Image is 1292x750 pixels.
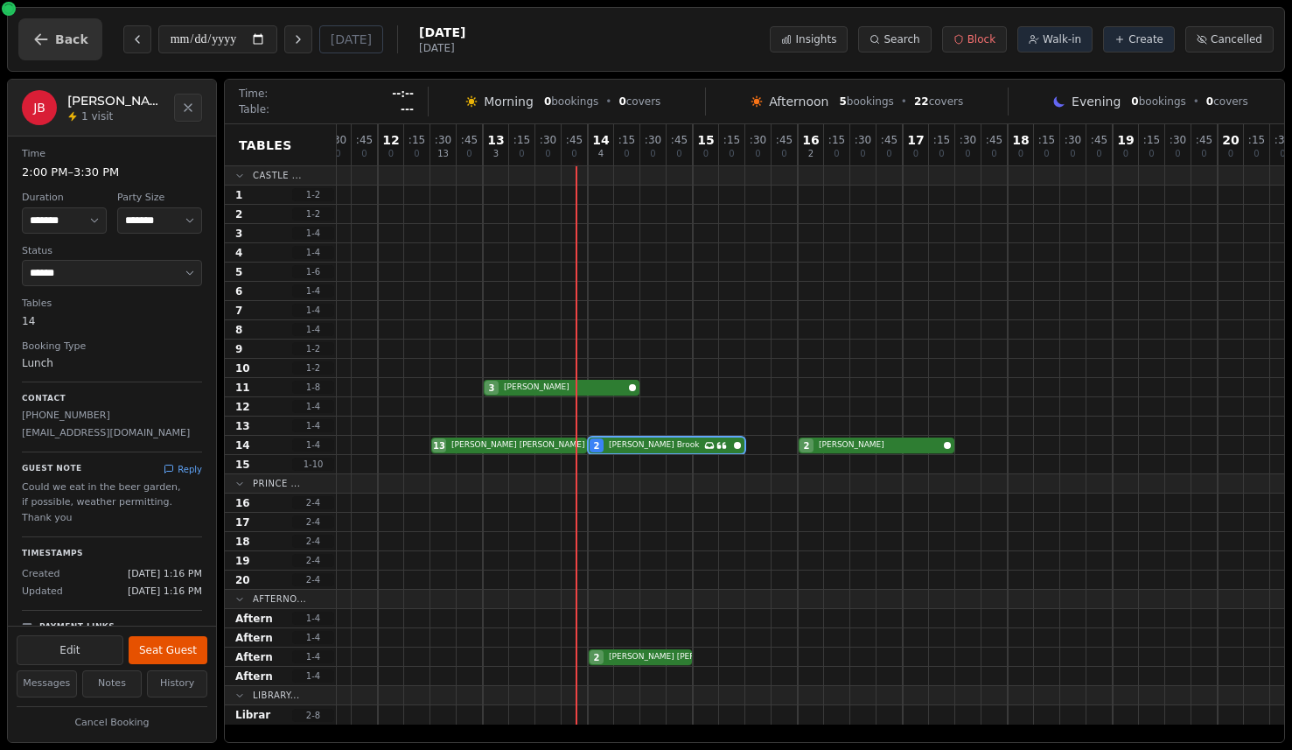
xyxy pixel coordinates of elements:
[392,87,414,101] span: --:--
[592,134,609,146] span: 14
[129,636,207,664] button: Seat Guest
[292,573,334,586] span: 2 - 4
[284,25,312,53] button: Next day
[907,134,924,146] span: 17
[235,535,250,549] span: 18
[433,439,445,452] span: 13
[967,32,995,46] span: Block
[819,439,940,452] span: [PERSON_NAME]
[1131,95,1185,109] span: bookings
[1211,32,1262,46] span: Cancelled
[1275,135,1291,145] span: : 30
[81,109,113,123] span: 1 visit
[414,150,419,158] span: 0
[239,137,292,154] span: Tables
[671,135,688,145] span: : 45
[802,134,819,146] span: 16
[883,32,919,46] span: Search
[22,463,82,475] p: Guest Note
[618,95,625,108] span: 0
[17,635,123,665] button: Edit
[991,150,996,158] span: 0
[239,102,269,116] span: Table:
[1201,150,1206,158] span: 0
[1206,95,1213,108] span: 0
[17,670,77,697] button: Messages
[235,631,273,645] span: Aftern
[235,708,270,722] span: Librar
[330,135,346,145] span: : 30
[1280,150,1285,158] span: 0
[913,150,918,158] span: 0
[22,191,107,206] dt: Duration
[901,95,907,109] span: •
[22,567,60,582] span: Created
[1196,135,1212,145] span: : 45
[1117,134,1134,146] span: 19
[942,26,1007,53] button: Block
[493,150,499,158] span: 3
[1044,150,1049,158] span: 0
[1222,134,1239,146] span: 20
[795,32,836,46] span: Insights
[451,439,584,452] span: [PERSON_NAME] [PERSON_NAME]
[1070,150,1075,158] span: 0
[235,342,242,356] span: 9
[292,284,334,298] span: 1 - 4
[828,135,845,145] span: : 15
[235,669,273,683] span: Aftern
[292,496,334,509] span: 2 - 4
[519,150,524,158] span: 0
[22,164,202,181] dd: 2:00 PM – 3:30 PM
[489,382,495,395] span: 3
[235,323,242,337] span: 8
[22,297,202,312] dt: Tables
[382,134,399,146] span: 12
[235,227,242,241] span: 3
[67,92,164,109] h2: [PERSON_NAME] Brook
[1043,32,1081,46] span: Walk-in
[540,135,556,145] span: : 30
[292,650,334,663] span: 1 - 4
[22,313,202,329] dd: 14
[22,355,202,371] dd: Lunch
[1143,135,1160,145] span: : 15
[292,515,334,529] span: 2 - 4
[292,188,334,201] span: 1 - 2
[235,612,273,626] span: Aftern
[1248,135,1265,145] span: : 15
[22,409,202,424] p: [PHONE_NUMBER]
[22,244,202,259] dt: Status
[886,150,891,158] span: 0
[437,150,449,158] span: 13
[292,361,334,375] span: 1 - 2
[1096,150,1101,158] span: 0
[235,246,242,260] span: 4
[645,135,661,145] span: : 30
[128,585,202,599] span: [DATE] 1:16 PM
[292,304,334,317] span: 1 - 4
[22,90,57,125] div: JB
[356,135,373,145] span: : 45
[881,135,897,145] span: : 45
[594,651,600,664] span: 2
[235,496,250,510] span: 16
[781,150,786,158] span: 0
[986,135,1002,145] span: : 45
[239,87,268,101] span: Time:
[1185,26,1274,53] button: Cancelled
[435,135,451,145] span: : 30
[292,227,334,240] span: 1 - 4
[750,135,766,145] span: : 30
[939,150,944,158] span: 0
[164,463,202,476] button: Reply
[292,207,334,221] span: 1 - 2
[1149,150,1154,158] span: 0
[914,95,929,108] span: 22
[235,265,242,279] span: 5
[174,94,202,122] button: Close
[419,41,465,55] span: [DATE]
[834,150,839,158] span: 0
[292,246,334,259] span: 1 - 4
[22,426,202,441] p: [EMAIL_ADDRESS][DOMAIN_NAME]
